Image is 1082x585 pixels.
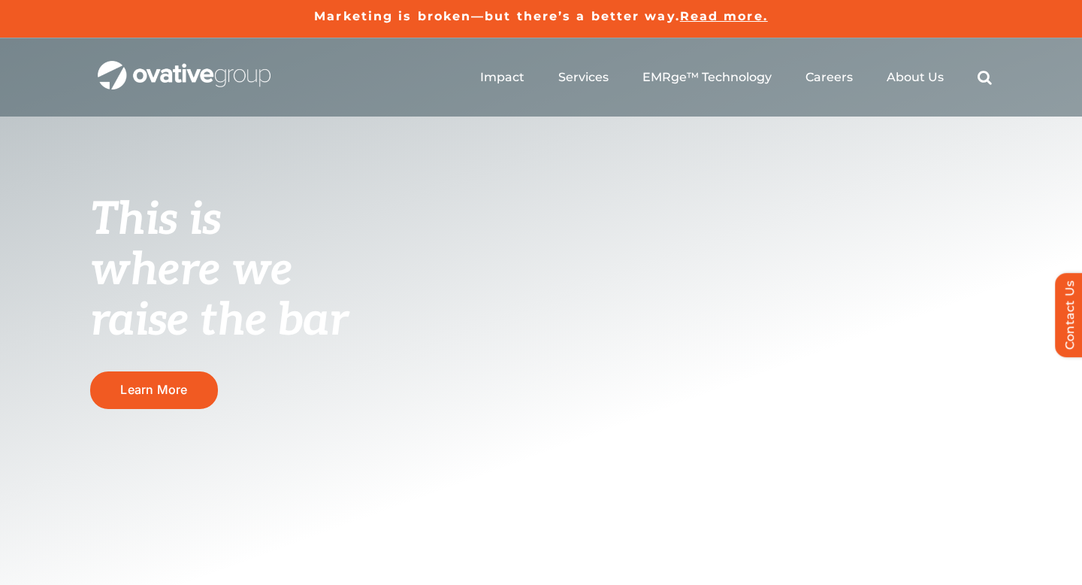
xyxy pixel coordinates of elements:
a: Marketing is broken—but there’s a better way. [314,9,680,23]
a: Search [978,70,992,85]
a: Careers [805,70,853,85]
a: OG_Full_horizontal_WHT [98,59,270,74]
a: EMRge™ Technology [642,70,772,85]
a: Impact [480,70,524,85]
nav: Menu [480,53,992,102]
a: Services [558,70,609,85]
span: where we raise the bar [90,244,348,348]
span: Learn More [120,383,187,397]
a: About Us [887,70,944,85]
a: Learn More [90,371,218,408]
a: Read more. [680,9,768,23]
span: This is [90,193,221,247]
